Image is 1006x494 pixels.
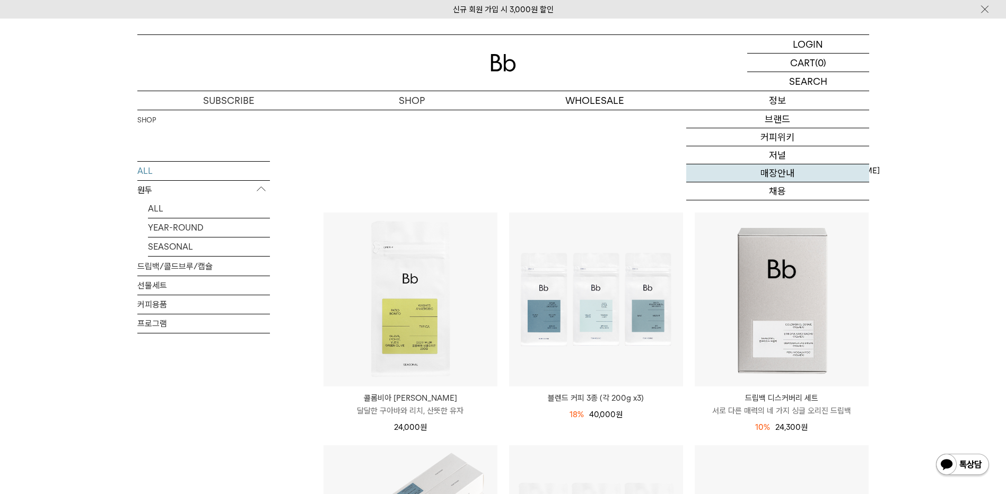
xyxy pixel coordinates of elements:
a: SUBSCRIBE [137,91,320,110]
p: SEARCH [789,72,827,91]
a: 프로그램 [137,314,270,333]
a: CART (0) [747,54,869,72]
a: 커피용품 [137,295,270,314]
a: 선물세트 [137,276,270,295]
a: 드립백/콜드브루/캡슐 [137,257,270,276]
img: 블렌드 커피 3종 (각 200g x3) [509,213,683,386]
a: 드립백 디스커버리 세트 서로 다른 매력의 네 가지 싱글 오리진 드립백 [695,392,869,417]
a: LOGIN [747,35,869,54]
a: 브랜드 [686,110,869,128]
a: SHOP [320,91,503,110]
a: SHOP [137,115,156,126]
span: 원 [616,410,623,419]
a: 저널 [686,146,869,164]
span: 원 [420,422,427,432]
a: SEASONAL [148,237,270,256]
p: CART [790,54,815,72]
a: ALL [137,162,270,180]
a: 채용 [686,182,869,200]
p: 콜롬비아 [PERSON_NAME] [323,392,497,404]
a: 콜롬비아 [PERSON_NAME] 달달한 구아바와 리치, 산뜻한 유자 [323,392,497,417]
img: 드립백 디스커버리 세트 [695,213,869,386]
div: 18% [570,408,584,421]
img: 카카오톡 채널 1:1 채팅 버튼 [935,453,990,478]
p: 정보 [686,91,869,110]
img: 콜롬비아 파티오 보니토 [323,213,497,386]
img: 로고 [491,54,516,72]
p: (0) [815,54,826,72]
a: 커피위키 [686,128,869,146]
a: 매장안내 [686,164,869,182]
span: 40,000 [589,410,623,419]
span: 원 [801,422,808,432]
span: 24,000 [394,422,427,432]
a: 블렌드 커피 3종 (각 200g x3) [509,392,683,404]
p: LOGIN [793,35,823,53]
p: 원두 [137,181,270,200]
p: WHOLESALE [503,91,686,110]
p: 달달한 구아바와 리치, 산뜻한 유자 [323,404,497,417]
div: 10% [755,421,770,434]
span: 24,300 [775,422,808,432]
a: YEAR-ROUND [148,218,270,237]
p: 서로 다른 매력의 네 가지 싱글 오리진 드립백 [695,404,869,417]
p: 드립백 디스커버리 세트 [695,392,869,404]
a: 신규 회원 가입 시 3,000원 할인 [453,5,554,14]
a: ALL [148,199,270,218]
